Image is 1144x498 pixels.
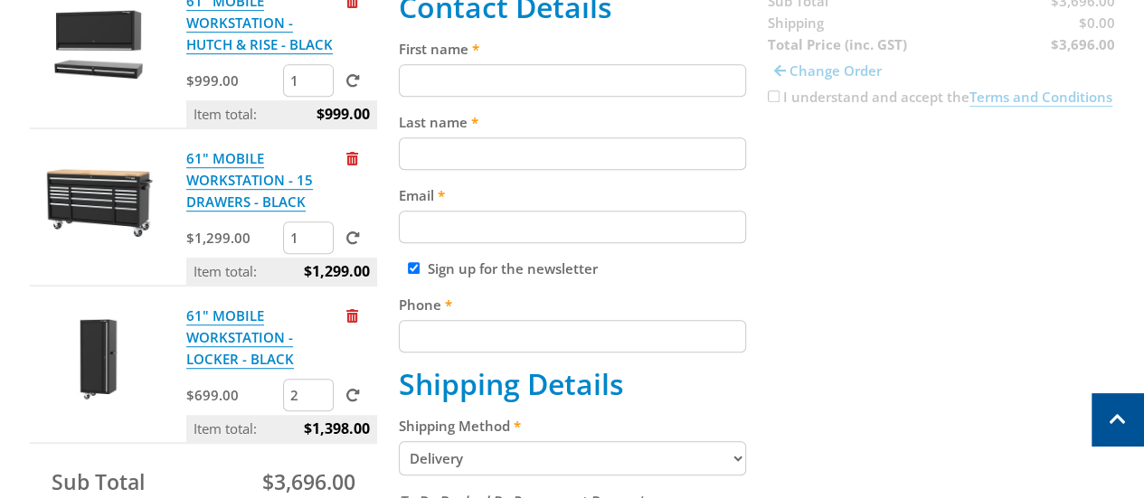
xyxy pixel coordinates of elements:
span: $999.00 [316,100,369,127]
span: $3,696.00 [261,467,355,496]
p: $999.00 [186,70,279,91]
p: Item total: [186,100,376,127]
span: $1,299.00 [303,258,369,285]
a: Remove from cart [346,149,358,167]
label: Shipping Method [399,415,746,437]
input: Please enter your telephone number. [399,320,746,352]
h2: Shipping Details [399,367,746,401]
img: 61" MOBILE WORKSTATION - LOCKER - BLACK [44,305,153,413]
span: $1,398.00 [303,415,369,442]
img: 61" MOBILE WORKSTATION - 15 DRAWERS - BLACK [44,147,153,256]
p: Item total: [186,415,376,442]
label: Email [399,184,746,206]
span: Sub Total [52,467,145,496]
input: Please enter your email address. [399,211,746,243]
input: Please enter your last name. [399,137,746,170]
label: Sign up for the newsletter [428,259,598,277]
label: First name [399,38,746,60]
p: Item total: [186,258,376,285]
a: 61" MOBILE WORKSTATION - 15 DRAWERS - BLACK [186,149,313,211]
input: Please enter your first name. [399,64,746,97]
label: Last name [399,111,746,133]
a: Remove from cart [346,306,358,324]
select: Please select a shipping method. [399,441,746,475]
a: 61" MOBILE WORKSTATION - LOCKER - BLACK [186,306,294,369]
p: $699.00 [186,384,279,406]
p: $1,299.00 [186,227,279,249]
label: Phone [399,294,746,315]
